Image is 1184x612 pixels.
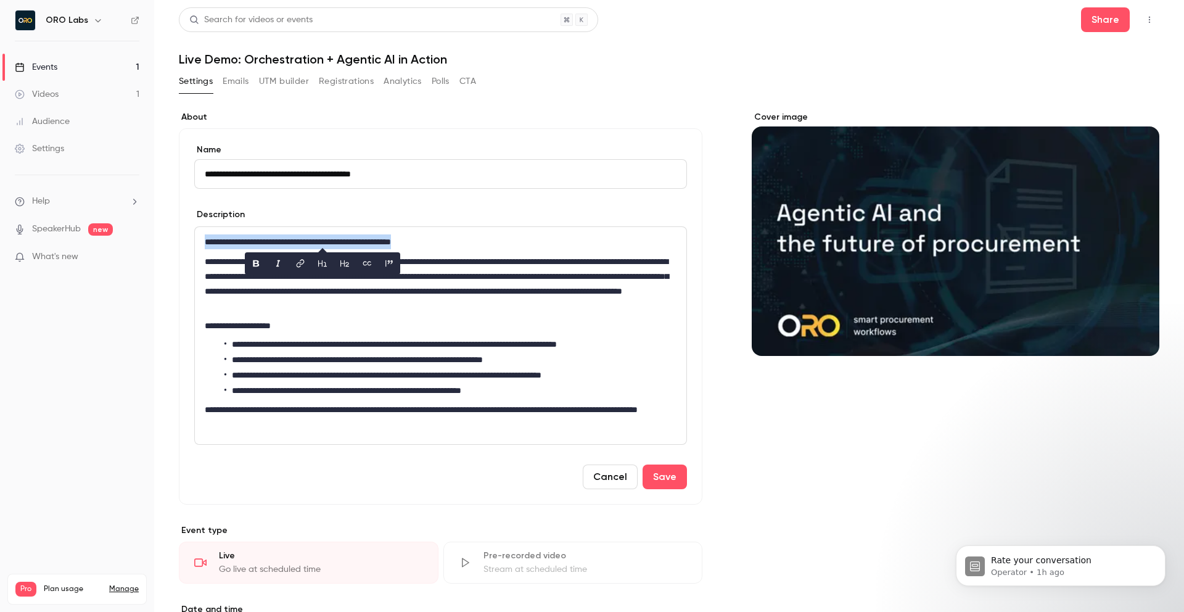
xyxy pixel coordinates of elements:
div: Pre-recorded videoStream at scheduled time [443,542,703,584]
button: CTA [459,72,476,91]
iframe: Intercom notifications message [937,519,1184,606]
label: Name [194,144,687,156]
button: bold [246,254,266,273]
button: Analytics [384,72,422,91]
a: Manage [109,584,139,594]
label: Description [194,209,245,221]
button: Share [1081,7,1130,32]
div: Settings [15,143,64,155]
section: description [194,226,687,445]
button: italic [268,254,288,273]
label: Cover image [752,111,1159,123]
div: Videos [15,88,59,101]
h1: Live Demo: Orchestration + Agentic AI in Action [179,52,1159,67]
button: UTM builder [259,72,309,91]
button: Emails [223,72,249,91]
button: link [290,254,310,273]
div: editor [195,227,686,444]
div: Stream at scheduled time [483,563,688,576]
img: ORO Labs [15,10,35,30]
label: About [179,111,702,123]
div: Search for videos or events [189,14,313,27]
div: LiveGo live at scheduled time [179,542,438,584]
div: Live [219,550,423,562]
button: Registrations [319,72,374,91]
span: Help [32,195,50,208]
div: Pre-recorded video [483,550,688,562]
button: Cancel [583,465,638,489]
h6: ORO Labs [46,14,88,27]
section: Cover image [752,111,1159,356]
a: SpeakerHub [32,223,81,236]
span: Plan usage [44,584,102,594]
span: new [88,223,113,236]
span: Pro [15,582,36,597]
button: Settings [179,72,213,91]
button: Save [643,465,687,489]
button: blockquote [379,254,399,273]
span: What's new [32,250,78,263]
div: Audience [15,115,70,128]
li: help-dropdown-opener [15,195,139,208]
p: Event type [179,524,702,537]
button: Polls [432,72,450,91]
div: Events [15,61,57,73]
div: Go live at scheduled time [219,563,423,576]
